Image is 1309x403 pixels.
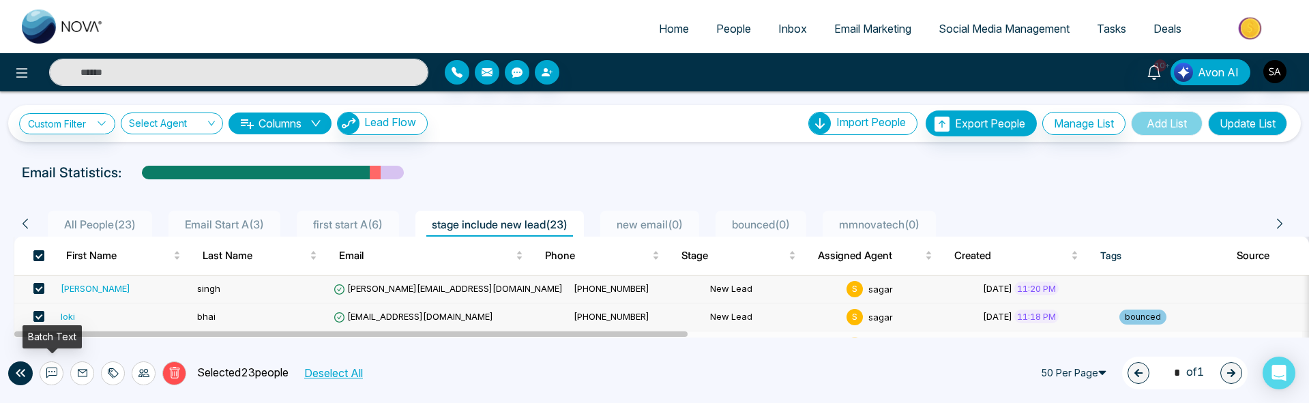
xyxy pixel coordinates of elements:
[1014,282,1059,295] span: 11:20 PM
[574,283,649,294] span: [PHONE_NUMBER]
[574,311,649,322] span: [PHONE_NUMBER]
[334,283,563,294] span: [PERSON_NAME][EMAIL_ADDRESS][DOMAIN_NAME]
[705,303,841,331] td: New Lead
[66,248,171,264] span: First Name
[364,115,416,129] span: Lead Flow
[1154,59,1166,72] span: 10+
[943,237,1089,275] th: Created
[1153,22,1181,35] span: Deals
[807,237,943,275] th: Assigned Agent
[22,10,104,44] img: Nova CRM Logo
[778,22,807,35] span: Inbox
[1174,63,1193,82] img: Lead Flow
[1171,59,1250,85] button: Avon AI
[645,16,703,42] a: Home
[299,364,367,382] button: Deselect All
[1097,22,1126,35] span: Tasks
[939,22,1070,35] span: Social Media Management
[534,237,671,275] th: Phone
[1083,16,1140,42] a: Tasks
[611,218,688,231] span: new email ( 0 )
[983,311,1012,322] span: [DATE]
[681,248,786,264] span: Stage
[61,310,75,323] div: loki
[821,16,925,42] a: Email Marketing
[23,325,82,348] div: Batch Text
[705,275,841,303] td: New Lead
[339,248,513,264] span: Email
[310,118,321,129] span: down
[703,16,765,42] a: People
[926,110,1037,136] button: Export People
[1202,13,1301,44] img: Market-place.gif
[1014,310,1059,323] span: 11:18 PM
[197,283,220,294] span: singh
[765,16,821,42] a: Inbox
[1119,310,1166,325] span: bounced
[1166,363,1204,382] span: of 1
[1198,64,1239,80] span: Avon AI
[308,218,388,231] span: first start A ( 6 )
[1208,111,1287,136] button: Update List
[332,112,428,135] a: Lead FlowLead Flow
[197,311,216,322] span: bhai
[61,282,130,295] div: [PERSON_NAME]
[834,22,911,35] span: Email Marketing
[338,113,359,134] img: Lead Flow
[847,309,863,325] span: s
[22,162,121,183] p: Email Statistics:
[847,281,863,297] span: s
[868,311,893,322] span: sagar
[925,16,1083,42] a: Social Media Management
[1042,112,1126,135] button: Manage List
[834,218,925,231] span: mmnovatech ( 0 )
[671,237,807,275] th: Stage
[328,237,534,275] th: Email
[659,22,689,35] span: Home
[818,248,922,264] span: Assigned Agent
[1035,362,1117,384] span: 50 Per Page
[836,115,906,129] span: Import People
[983,283,1012,294] span: [DATE]
[203,248,307,264] span: Last Name
[954,248,1068,264] span: Created
[229,113,332,134] button: Columnsdown
[186,364,289,382] p: Selected 23 people
[1140,16,1195,42] a: Deals
[55,237,192,275] th: First Name
[545,248,649,264] span: Phone
[1089,237,1226,275] th: Tags
[334,311,493,322] span: [EMAIL_ADDRESS][DOMAIN_NAME]
[192,237,328,275] th: Last Name
[716,22,751,35] span: People
[426,218,573,231] span: stage include new lead ( 23 )
[868,283,893,294] span: sagar
[1263,60,1286,83] img: User Avatar
[19,113,115,134] a: Custom Filter
[179,218,269,231] span: Email Start A ( 3 )
[337,112,428,135] button: Lead Flow
[726,218,795,231] span: bounced ( 0 )
[59,218,141,231] span: All People ( 23 )
[955,117,1025,130] span: Export People
[1138,59,1171,83] a: 10+
[1263,357,1295,389] div: Open Intercom Messenger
